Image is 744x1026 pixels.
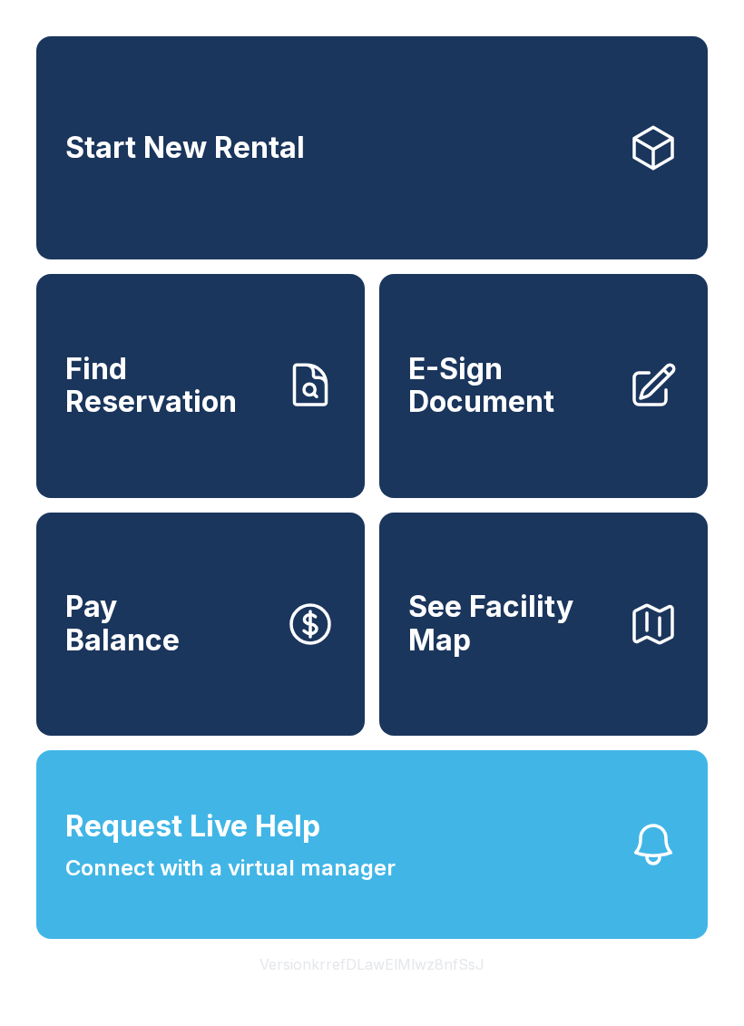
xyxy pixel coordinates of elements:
span: E-Sign Document [408,353,613,419]
span: Request Live Help [65,805,320,848]
a: Find Reservation [36,274,365,497]
span: Pay Balance [65,591,180,657]
span: Find Reservation [65,353,270,419]
a: E-Sign Document [379,274,708,497]
span: See Facility Map [408,591,613,657]
button: Request Live HelpConnect with a virtual manager [36,750,708,939]
span: Connect with a virtual manager [65,852,396,884]
button: See Facility Map [379,513,708,736]
span: Start New Rental [65,132,305,165]
button: PayBalance [36,513,365,736]
a: Start New Rental [36,36,708,259]
button: VersionkrrefDLawElMlwz8nfSsJ [245,939,499,990]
